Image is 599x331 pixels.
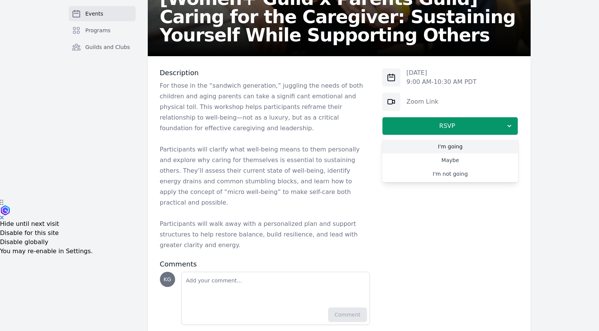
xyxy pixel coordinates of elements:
[406,68,476,77] p: [DATE]
[69,6,136,21] a: Events
[160,144,370,208] p: Participants will clarify what well-being means to them personally and explore why caring for the...
[69,39,136,55] a: Guilds and Clubs
[382,153,518,167] a: Maybe
[382,117,518,135] button: RSVP
[160,68,370,77] h3: Description
[85,43,130,51] span: Guilds and Clubs
[85,10,103,17] span: Events
[382,167,518,181] a: I'm not going
[160,219,370,251] p: Participants will walk away with a personalized plan and support structures to help restore balan...
[85,27,111,34] span: Programs
[328,307,367,322] button: Comment
[160,260,370,269] h3: Comments
[160,80,370,134] p: For those in the “sandwich generation,” juggling the needs of both children and aging parents can...
[389,121,506,131] span: RSVP
[382,138,518,182] div: RSVP
[382,140,518,153] a: I'm going
[163,277,171,282] span: KG
[406,77,476,87] p: 9:00 AM - 10:30 AM PDT
[406,98,438,105] a: Zoom Link
[69,6,136,67] nav: Sidebar
[69,23,136,38] a: Programs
